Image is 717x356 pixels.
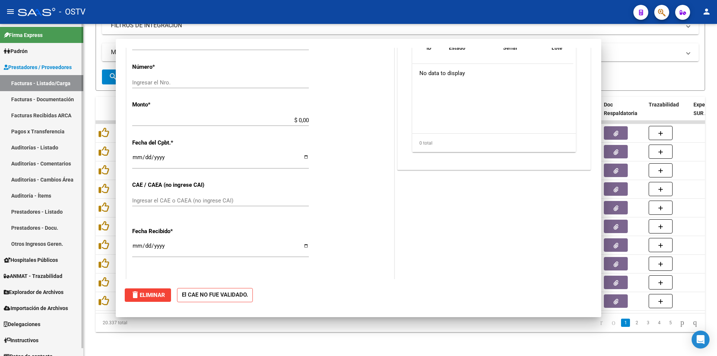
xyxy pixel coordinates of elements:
p: Monto [132,100,209,109]
a: go to next page [677,319,687,327]
li: page 4 [654,316,665,329]
datatable-header-cell: ID [423,40,446,65]
a: go to first page [597,319,606,327]
strong: El CAE NO FUE VALIDADO. [177,288,253,303]
mat-panel-title: FILTROS DE INTEGRACION [111,21,681,30]
span: Explorador de Archivos [4,288,63,296]
span: Eliminar [131,292,165,298]
button: Eliminar [125,288,171,302]
mat-icon: person [702,7,711,16]
span: ID [426,45,431,51]
p: Número [132,63,209,71]
div: No data to display [412,64,573,83]
span: Buscar Comprobante [109,74,183,80]
span: Hospitales Públicos [4,256,58,264]
span: Trazabilidad [649,102,679,108]
span: Firma Express [4,31,43,39]
span: - OSTV [59,4,86,20]
li: page 5 [665,316,676,329]
a: go to previous page [608,319,619,327]
a: 4 [655,319,664,327]
a: 3 [643,319,652,327]
li: page 2 [631,316,642,329]
p: Fecha del Cpbt. [132,139,209,147]
span: Lote [552,45,562,51]
mat-icon: delete [131,290,140,299]
li: page 1 [620,316,631,329]
span: Prestadores / Proveedores [4,63,72,71]
datatable-header-cell: Lote [549,40,580,65]
span: Serial [503,45,517,51]
span: Padrón [4,47,28,55]
datatable-header-cell: Doc Respaldatoria [601,97,646,130]
mat-icon: menu [6,7,15,16]
div: TRAZABILIDAD ANMAT [398,15,590,170]
mat-panel-title: MAS FILTROS [111,48,681,56]
div: Open Intercom Messenger [692,331,710,349]
datatable-header-cell: Estado [446,40,500,65]
p: CAE / CAEA (no ingrese CAI) [132,181,209,189]
li: page 3 [642,316,654,329]
span: Importación de Archivos [4,304,68,312]
div: 0 total [412,134,576,152]
div: 20.337 total [96,313,216,332]
span: Doc Respaldatoria [604,102,637,116]
datatable-header-cell: Serial [500,40,549,65]
p: Fecha de Vencimiento [132,278,209,287]
span: Estado [449,45,465,51]
datatable-header-cell: Trazabilidad [646,97,690,130]
a: 1 [621,319,630,327]
a: 2 [632,319,641,327]
mat-icon: search [109,72,118,81]
p: Fecha Recibido [132,227,209,236]
span: Instructivos [4,336,38,344]
a: go to last page [690,319,700,327]
a: 5 [666,319,675,327]
span: ANMAT - Trazabilidad [4,272,62,280]
span: Delegaciones [4,320,40,328]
